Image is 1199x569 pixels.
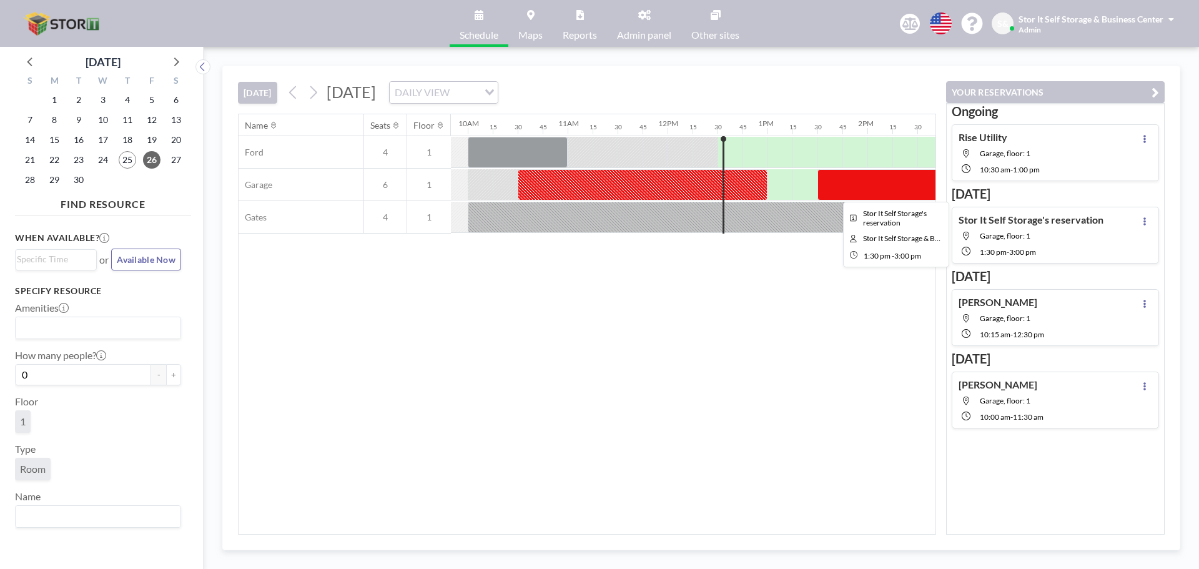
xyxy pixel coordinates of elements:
span: Wednesday, September 3, 2025 [94,91,112,109]
span: Admin panel [617,30,671,40]
div: M [42,74,67,90]
span: 1 [407,147,451,158]
span: Other sites [691,30,739,40]
span: Garage, floor: 1 [980,314,1030,323]
button: - [151,364,166,385]
span: - [1010,330,1013,339]
span: - [1010,165,1013,174]
span: Available Now [117,254,175,265]
span: Stor It Self Storage & Business Center [1019,14,1163,24]
div: 11AM [558,119,579,128]
span: Stor It Self Storage & Business Center [863,234,940,243]
label: Name [15,490,41,503]
div: 30 [914,123,922,131]
span: 3:00 PM [894,251,921,260]
span: Ford [239,147,264,158]
span: Saturday, September 20, 2025 [167,131,185,149]
h3: [DATE] [952,269,1159,284]
h4: [PERSON_NAME] [959,379,1037,391]
span: Room [20,463,46,475]
span: Admin [1019,25,1041,34]
div: 2PM [858,119,874,128]
span: Wednesday, September 17, 2025 [94,131,112,149]
div: S [18,74,42,90]
span: Sunday, September 28, 2025 [21,171,39,189]
div: T [67,74,91,90]
div: S [164,74,188,90]
span: Wednesday, September 24, 2025 [94,151,112,169]
span: Stor It Self Storage's reservation [863,209,927,227]
h4: Rise Utility [959,131,1007,144]
span: 3:00 PM [1009,247,1036,257]
div: Search for option [390,82,498,103]
span: Tuesday, September 16, 2025 [70,131,87,149]
div: 30 [814,123,822,131]
span: Friday, September 26, 2025 [143,151,160,169]
div: 30 [515,123,522,131]
button: [DATE] [238,82,277,104]
div: 15 [689,123,697,131]
span: Tuesday, September 9, 2025 [70,111,87,129]
input: Search for option [453,84,477,101]
span: Tuesday, September 30, 2025 [70,171,87,189]
span: Tuesday, September 23, 2025 [70,151,87,169]
span: Gates [239,212,267,223]
span: Thursday, September 4, 2025 [119,91,136,109]
span: Sunday, September 7, 2025 [21,111,39,129]
span: Maps [518,30,543,40]
span: 10:30 AM [980,165,1010,174]
div: Floor [413,120,435,131]
span: 4 [364,147,407,158]
div: 45 [540,123,547,131]
span: 11:30 AM [1013,412,1044,422]
span: Monday, September 22, 2025 [46,151,63,169]
span: Reports [563,30,597,40]
span: S& [997,18,1009,29]
span: Garage, floor: 1 [980,231,1030,240]
span: Garage, floor: 1 [980,396,1030,405]
span: [DATE] [327,82,376,101]
h3: [DATE] [952,186,1159,202]
span: 1:00 PM [1013,165,1040,174]
span: Sunday, September 14, 2025 [21,131,39,149]
span: Sunday, September 21, 2025 [21,151,39,169]
label: Floor [15,395,38,408]
span: or [99,254,109,266]
h4: [PERSON_NAME] [959,296,1037,309]
span: - [1010,412,1013,422]
span: Friday, September 19, 2025 [143,131,160,149]
div: Seats [370,120,390,131]
h3: [DATE] [952,351,1159,367]
div: T [115,74,139,90]
span: Saturday, September 27, 2025 [167,151,185,169]
div: Search for option [16,506,180,527]
div: 15 [789,123,797,131]
span: 1 [407,179,451,190]
h4: FIND RESOURCE [15,193,191,210]
button: Available Now [111,249,181,270]
span: 1:30 PM [864,251,891,260]
span: Friday, September 5, 2025 [143,91,160,109]
h4: Stor It Self Storage's reservation [959,214,1103,226]
div: 15 [889,123,897,131]
img: organization-logo [20,11,106,36]
div: 15 [490,123,497,131]
span: 10:15 AM [980,330,1010,339]
div: Search for option [16,250,96,269]
span: 6 [364,179,407,190]
input: Search for option [17,252,89,266]
span: 10:00 AM [980,412,1010,422]
div: [DATE] [86,53,121,71]
span: Saturday, September 6, 2025 [167,91,185,109]
span: 1 [20,415,26,428]
div: 1PM [758,119,774,128]
div: 15 [590,123,597,131]
span: - [892,251,894,260]
div: 30 [714,123,722,131]
span: 12:30 PM [1013,330,1044,339]
span: Monday, September 1, 2025 [46,91,63,109]
label: Amenities [15,302,69,314]
div: W [91,74,116,90]
div: 45 [839,123,847,131]
span: - [1007,247,1009,257]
